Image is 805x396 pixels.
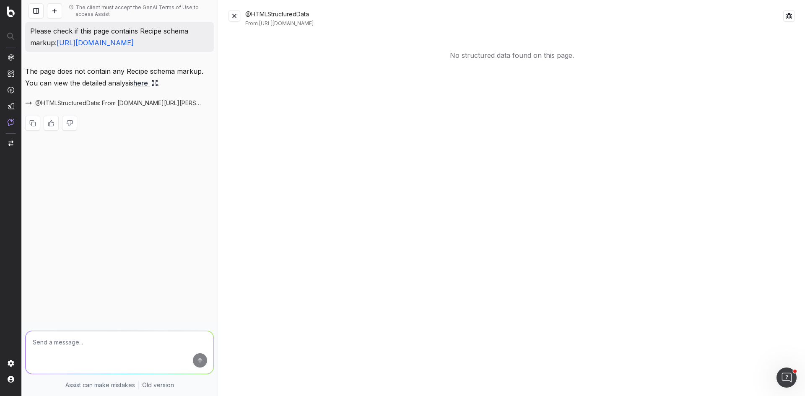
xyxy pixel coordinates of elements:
[8,86,14,93] img: Activation
[30,25,209,49] p: Please check if this page contains Recipe schema markup:
[245,20,783,27] div: From [URL][DOMAIN_NAME]
[229,37,795,74] div: No structured data found on this page.
[8,140,13,146] img: Switch project
[133,77,158,89] a: here
[75,4,210,18] div: The client must accept the GenAI Terms of Use to access Assist
[65,381,135,389] p: Assist can make mistakes
[776,368,797,388] iframe: Intercom live chat
[8,119,14,126] img: Assist
[57,39,134,47] a: [URL][DOMAIN_NAME]
[8,54,14,61] img: Analytics
[7,6,15,17] img: Botify logo
[8,103,14,109] img: Studio
[25,99,214,107] button: @HTMLStructuredData: From [DOMAIN_NAME][URL][PERSON_NAME]..
[8,70,14,77] img: Intelligence
[25,65,214,89] p: The page does not contain any Recipe schema markup. You can view the detailed analysis .
[8,376,14,383] img: My account
[142,381,174,389] a: Old version
[8,360,14,367] img: Setting
[245,10,783,27] div: @HTMLStructuredData
[35,99,204,107] span: @HTMLStructuredData: From [DOMAIN_NAME][URL][PERSON_NAME]..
